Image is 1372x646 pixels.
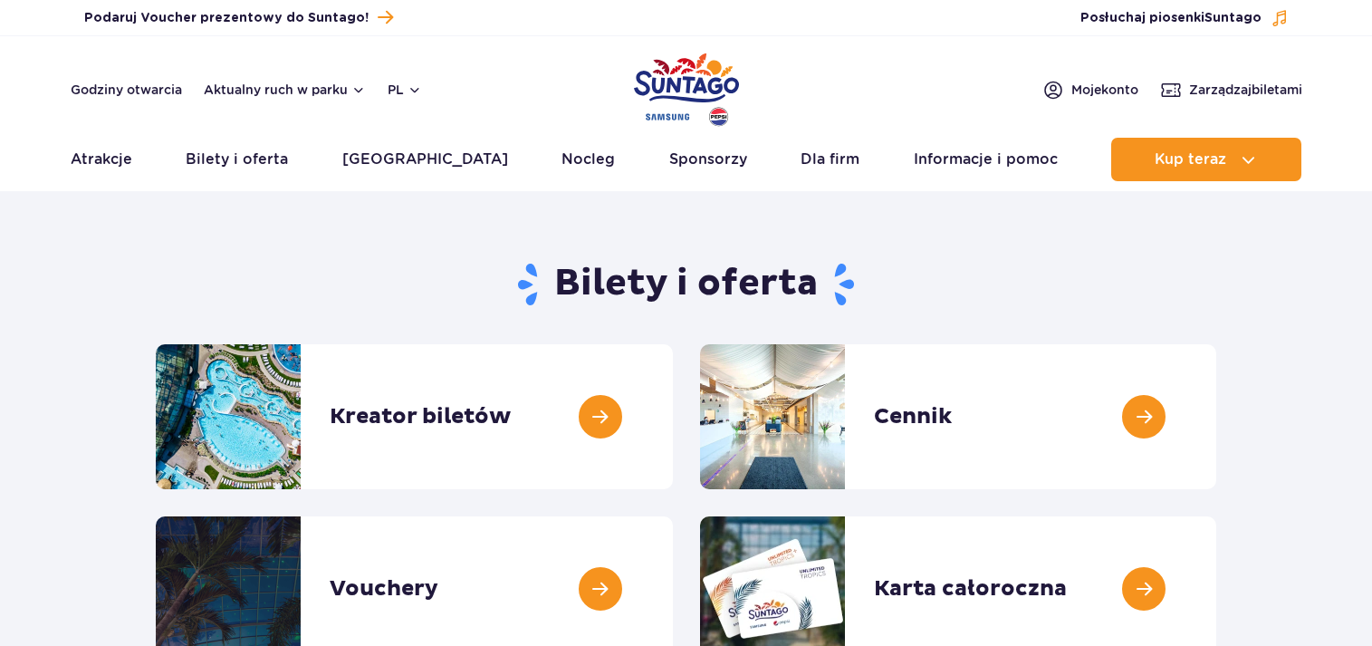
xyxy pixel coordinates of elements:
a: Park of Poland [634,45,739,129]
span: Podaruj Voucher prezentowy do Suntago! [84,9,369,27]
span: Posłuchaj piosenki [1080,9,1262,27]
a: Mojekonto [1042,79,1138,101]
h1: Bilety i oferta [156,261,1216,308]
a: Nocleg [561,138,615,181]
button: Posłuchaj piosenkiSuntago [1080,9,1289,27]
button: Kup teraz [1111,138,1301,181]
button: Aktualny ruch w parku [204,82,366,97]
a: Sponsorzy [669,138,747,181]
span: Zarządzaj biletami [1189,81,1302,99]
span: Suntago [1204,12,1262,24]
a: Informacje i pomoc [914,138,1058,181]
a: [GEOGRAPHIC_DATA] [342,138,508,181]
a: Dla firm [801,138,859,181]
button: pl [388,81,422,99]
a: Zarządzajbiletami [1160,79,1302,101]
span: Kup teraz [1155,151,1226,168]
a: Bilety i oferta [186,138,288,181]
a: Godziny otwarcia [71,81,182,99]
span: Moje konto [1071,81,1138,99]
a: Podaruj Voucher prezentowy do Suntago! [84,5,393,30]
a: Atrakcje [71,138,132,181]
